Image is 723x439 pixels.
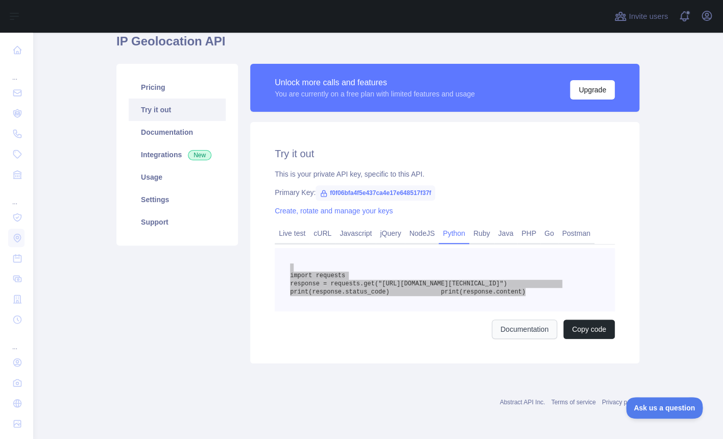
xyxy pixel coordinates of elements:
a: Try it out [129,99,226,121]
iframe: Toggle Customer Support [626,397,703,419]
button: Upgrade [570,80,615,100]
div: ... [8,186,25,206]
a: Create, rotate and manage your keys [275,207,393,215]
a: Go [540,225,558,241]
a: Support [129,211,226,233]
a: Settings [129,188,226,211]
span: "[URL][DOMAIN_NAME][TECHNICAL_ID]" [378,280,503,287]
a: cURL [309,225,335,241]
a: Terms of service [551,399,595,406]
a: Pricing [129,76,226,99]
a: Usage [129,166,226,188]
h1: IP Geolocation API [116,33,639,58]
div: Unlock more calls and features [275,77,475,89]
span: Invite users [629,11,668,22]
a: jQuery [376,225,405,241]
span: ( [375,280,378,287]
span: get [364,280,375,287]
a: Java [494,225,518,241]
a: Postman [558,225,594,241]
button: Invite users [612,8,670,25]
a: Javascript [335,225,376,241]
span: ) [503,280,507,287]
div: ... [8,331,25,351]
a: NodeJS [405,225,439,241]
span: (response.status_code) [308,288,389,296]
span: import requests [290,272,345,279]
a: PHP [517,225,540,241]
div: You are currently on a free plan with limited features and usage [275,89,475,99]
span: response = requests. [290,280,364,287]
a: Python [439,225,469,241]
span: New [188,150,211,160]
div: ... [8,61,25,82]
a: Abstract API Inc. [500,399,545,406]
a: Privacy policy [602,399,639,406]
span: (response.content) [459,288,525,296]
a: Documentation [492,320,557,339]
div: Primary Key: [275,187,615,198]
a: Documentation [129,121,226,143]
a: Live test [275,225,309,241]
div: This is your private API key, specific to this API. [275,169,615,179]
span: print [290,288,308,296]
span: print [441,288,459,296]
a: Integrations New [129,143,226,166]
h2: Try it out [275,147,615,161]
a: Ruby [469,225,494,241]
button: Copy code [563,320,615,339]
span: f0f06bfa4f5e437ca4e17e648517f37f [316,185,435,201]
